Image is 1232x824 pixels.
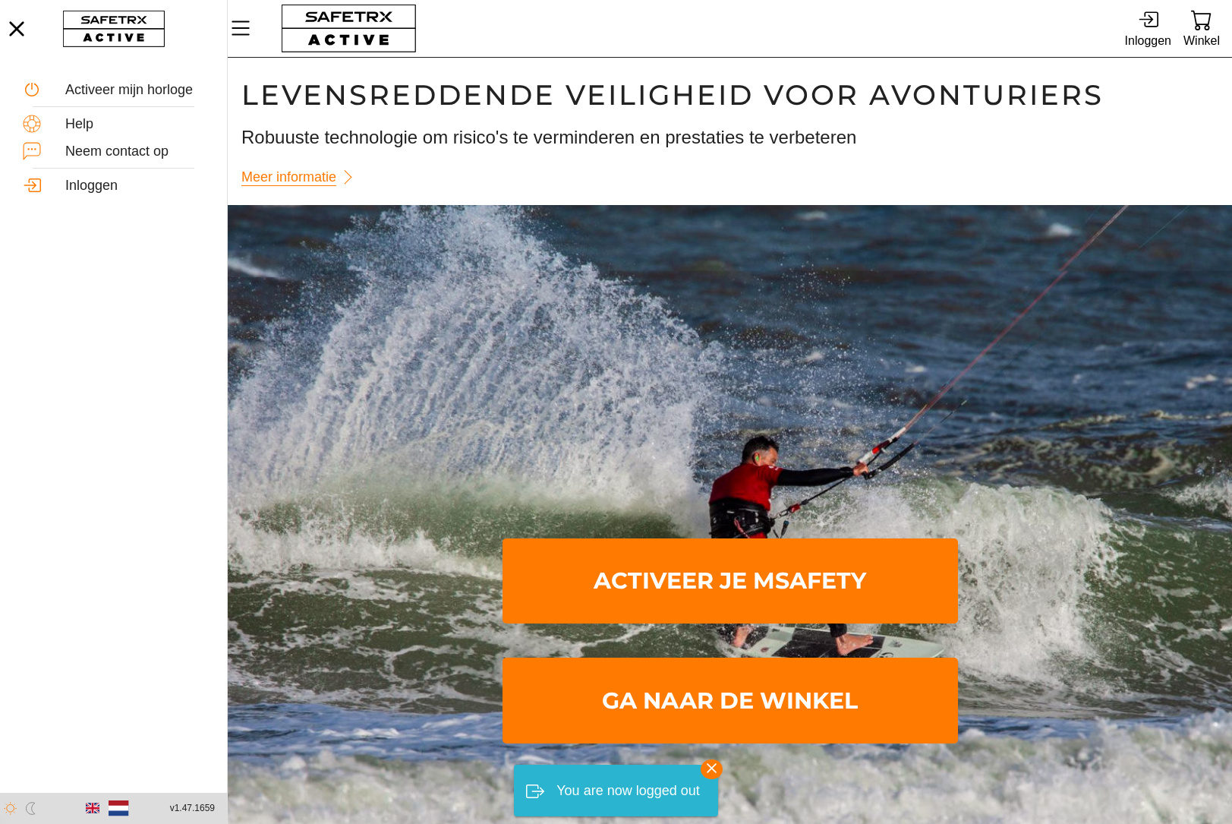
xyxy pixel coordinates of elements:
img: ModeLight.svg [4,802,17,815]
button: Engels [80,795,106,821]
h3: Robuuste technologie om risico's te verminderen en prestaties te verbeteren [241,125,1218,150]
img: ModeDark.svg [24,802,37,815]
a: Ga naar de winkel [503,658,958,743]
img: ContactUs.svg [23,142,41,160]
img: Help.svg [23,115,41,133]
a: Meer informatie [241,163,364,192]
button: v1.47.1659 [161,796,224,821]
div: Inloggen [65,178,204,194]
a: Activeer je mSafety [503,538,958,624]
span: Activeer je mSafety [515,541,946,621]
img: en.svg [86,801,99,815]
div: Inloggen [1125,30,1171,51]
span: v1.47.1659 [170,800,215,816]
span: Meer informatie [241,166,336,189]
div: Help [65,116,204,133]
h1: Levensreddende veiligheid voor avonturiers [241,77,1218,112]
button: Menu [228,12,266,44]
img: nl.svg [108,798,128,819]
div: Winkel [1183,30,1220,51]
div: Neem contact op [65,144,204,160]
span: Ga naar de winkel [515,661,946,740]
div: You are now logged out [556,776,700,806]
button: Nederlands [106,795,131,821]
div: Activeer mijn horloge [65,82,204,99]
